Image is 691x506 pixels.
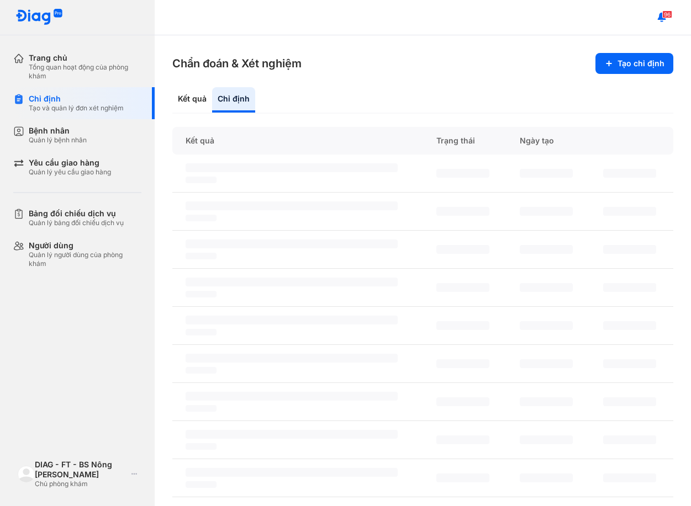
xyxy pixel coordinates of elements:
span: ‌ [436,473,489,482]
div: Quản lý yêu cầu giao hàng [29,168,111,177]
span: ‌ [603,169,656,178]
div: Trang chủ [29,53,141,63]
span: ‌ [436,207,489,216]
div: Quản lý người dùng của phòng khám [29,251,141,268]
img: logo [18,466,35,483]
span: ‌ [603,435,656,444]
span: ‌ [436,245,489,254]
span: ‌ [520,207,573,216]
span: ‌ [520,435,573,444]
span: ‌ [520,169,573,178]
span: ‌ [436,435,489,444]
span: ‌ [436,321,489,330]
span: ‌ [520,397,573,406]
span: ‌ [186,354,398,363]
span: ‌ [603,245,656,254]
span: ‌ [186,253,217,259]
span: ‌ [520,321,573,330]
span: ‌ [520,473,573,482]
div: Kết quả [172,127,423,155]
span: ‌ [186,215,217,221]
span: ‌ [186,177,217,183]
span: ‌ [186,468,398,477]
div: Bảng đối chiếu dịch vụ [29,209,124,219]
span: ‌ [186,392,398,401]
span: ‌ [603,207,656,216]
div: Trạng thái [423,127,507,155]
button: Tạo chỉ định [595,53,673,74]
span: ‌ [603,321,656,330]
span: ‌ [520,359,573,368]
span: ‌ [520,283,573,292]
div: Tổng quan hoạt động của phòng khám [29,63,141,81]
span: ‌ [186,239,398,248]
span: ‌ [186,201,398,210]
div: Chủ phòng khám [35,480,127,488]
span: ‌ [186,430,398,439]
span: ‌ [186,329,217,335]
span: ‌ [436,283,489,292]
div: Chỉ định [212,87,255,113]
span: ‌ [436,359,489,368]
div: Tạo và quản lý đơn xét nghiệm [29,104,124,113]
span: ‌ [520,245,573,254]
div: Kết quả [172,87,212,113]
div: Người dùng [29,241,141,251]
span: ‌ [603,359,656,368]
div: Quản lý bảng đối chiếu dịch vụ [29,219,124,227]
div: Ngày tạo [507,127,590,155]
div: Yêu cầu giao hàng [29,158,111,168]
div: Quản lý bệnh nhân [29,136,87,145]
div: Bệnh nhân [29,126,87,136]
div: Chỉ định [29,94,124,104]
img: logo [15,9,63,26]
span: ‌ [436,397,489,406]
span: ‌ [186,163,398,172]
span: ‌ [603,473,656,482]
span: ‌ [603,397,656,406]
h3: Chẩn đoán & Xét nghiệm [172,56,302,71]
span: ‌ [186,443,217,450]
span: ‌ [186,316,398,324]
span: ‌ [186,481,217,488]
div: DIAG - FT - BS Nông [PERSON_NAME] [35,460,127,480]
span: ‌ [603,283,656,292]
span: ‌ [186,405,217,412]
span: ‌ [186,367,217,374]
span: ‌ [436,169,489,178]
span: 96 [662,10,672,18]
span: ‌ [186,278,398,286]
span: ‌ [186,291,217,297]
